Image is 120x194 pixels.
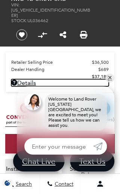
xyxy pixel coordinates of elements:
a: Details [11,79,109,86]
span: Dealer Handling [11,67,98,72]
span: $37,189 [92,74,109,79]
a: Print this Pre-Owned 2023 Honda Ridgeline Black Edition AWD 4D Crew Cab [80,30,87,39]
span: Schedule Test Drive [70,165,107,178]
span: $689 [98,67,109,72]
a: Retailer Selling Price $36,500 [11,60,109,65]
a: Start Your Deal [5,134,115,153]
span: $36,500 [92,60,109,65]
span: Chat Live [18,156,59,166]
a: Instant Trade Value [5,159,58,179]
button: Save vehicle [13,29,30,41]
span: Search [14,181,32,187]
input: Enter your message [24,138,93,155]
span: Instant Trade Value [6,165,57,172]
a: Share this Pre-Owned 2023 Honda Ridgeline Black Edition AWD 4D Crew Cab [60,30,66,39]
a: Submit [93,138,107,155]
span: [US_VEHICLE_IDENTIFICATION_NUMBER] [11,8,90,18]
button: Compare Vehicle [37,29,48,41]
a: Dealer Handling $689 [11,67,109,72]
span: UL036462 [27,18,48,23]
a: Schedule Test Drive [62,159,115,185]
img: Agent profile photo [24,94,41,110]
div: Welcome to Land Rover [US_STATE][GEOGRAPHIC_DATA], we are excited to meet you! Please tell us how... [45,94,107,131]
span: VIN: [11,2,19,8]
button: Open user profile menu [80,174,120,193]
span: Contact [53,181,73,187]
a: $37,189 [11,74,109,79]
span: Retailer Selling Price [11,60,92,65]
span: Stock: [11,18,27,23]
a: Chat Live [13,151,64,171]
